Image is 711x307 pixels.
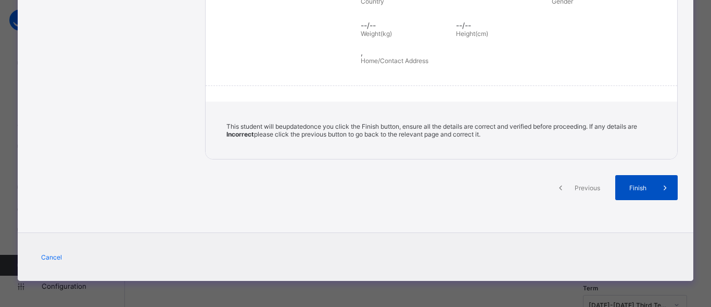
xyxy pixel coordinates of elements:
[361,57,428,65] span: Home/Contact Address
[226,122,637,138] span: This student will be updated once you click the Finish button, ensure all the details are correct...
[361,48,662,57] span: ,
[361,30,392,38] span: Weight(kg)
[456,21,546,30] span: --/--
[456,30,488,38] span: Height(cm)
[623,184,653,192] span: Finish
[361,21,451,30] span: --/--
[226,130,254,138] b: Incorrect
[573,184,602,192] span: Previous
[41,253,62,261] span: Cancel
